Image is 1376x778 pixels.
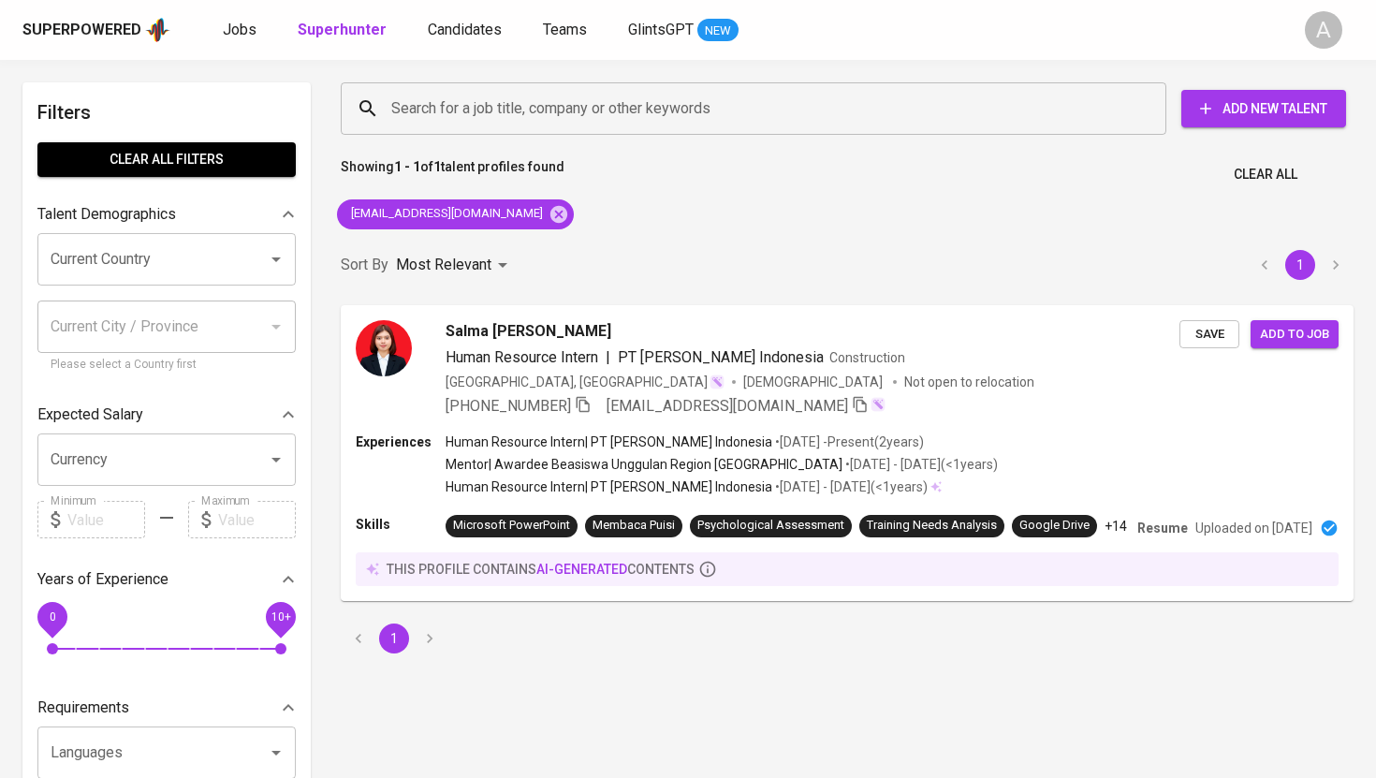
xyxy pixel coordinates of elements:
[1226,157,1305,192] button: Clear All
[829,350,905,365] span: Construction
[428,21,502,38] span: Candidates
[772,477,928,496] p: • [DATE] - [DATE] ( <1 years )
[543,19,591,42] a: Teams
[356,515,446,534] p: Skills
[697,22,739,40] span: NEW
[263,740,289,766] button: Open
[387,560,695,579] p: this profile contains contents
[37,568,168,591] p: Years of Experience
[37,142,296,177] button: Clear All filters
[446,397,571,415] span: [PHONE_NUMBER]
[446,477,772,496] p: Human Resource Intern | PT [PERSON_NAME] Indonesia
[842,455,998,474] p: • [DATE] - [DATE] ( <1 years )
[453,517,570,535] div: Microsoft PowerPoint
[1181,90,1346,127] button: Add New Talent
[628,19,739,42] a: GlintsGPT NEW
[543,21,587,38] span: Teams
[1234,163,1297,186] span: Clear All
[1305,11,1342,49] div: A
[593,517,675,535] div: Membaca Puisi
[37,689,296,727] div: Requirements
[341,305,1354,601] a: Salma [PERSON_NAME]Human Resource Intern|PT [PERSON_NAME] IndonesiaConstruction[GEOGRAPHIC_DATA],...
[356,320,412,376] img: 1e04689315880da8267d703ddc0ef6c4.jpeg
[433,159,441,174] b: 1
[337,205,554,223] span: [EMAIL_ADDRESS][DOMAIN_NAME]
[1137,519,1188,537] p: Resume
[223,21,256,38] span: Jobs
[298,19,390,42] a: Superhunter
[1179,320,1239,349] button: Save
[51,356,283,374] p: Please select a Country first
[271,610,290,624] span: 10+
[710,374,725,389] img: magic_wand.svg
[394,159,420,174] b: 1 - 1
[446,455,842,474] p: Mentor | Awardee Beasiswa Unggulan Region [GEOGRAPHIC_DATA]
[37,203,176,226] p: Talent Demographics
[145,16,170,44] img: app logo
[396,254,491,276] p: Most Relevant
[446,320,611,343] span: Salma [PERSON_NAME]
[743,373,886,391] span: [DEMOGRAPHIC_DATA]
[1251,320,1339,349] button: Add to job
[37,97,296,127] h6: Filters
[37,396,296,433] div: Expected Salary
[1285,250,1315,280] button: page 1
[341,254,388,276] p: Sort By
[446,373,725,391] div: [GEOGRAPHIC_DATA], [GEOGRAPHIC_DATA]
[607,397,848,415] span: [EMAIL_ADDRESS][DOMAIN_NAME]
[628,21,694,38] span: GlintsGPT
[697,517,844,535] div: Psychological Assessment
[867,517,997,535] div: Training Needs Analysis
[396,248,514,283] div: Most Relevant
[337,199,574,229] div: [EMAIL_ADDRESS][DOMAIN_NAME]
[52,148,281,171] span: Clear All filters
[37,697,129,719] p: Requirements
[446,433,772,451] p: Human Resource Intern | PT [PERSON_NAME] Indonesia
[263,447,289,473] button: Open
[618,348,824,366] span: PT [PERSON_NAME] Indonesia
[904,373,1034,391] p: Not open to relocation
[772,433,924,451] p: • [DATE] - Present ( 2 years )
[428,19,505,42] a: Candidates
[37,404,143,426] p: Expected Salary
[1019,517,1090,535] div: Google Drive
[341,624,447,653] nav: pagination navigation
[298,21,387,38] b: Superhunter
[606,346,610,369] span: |
[22,16,170,44] a: Superpoweredapp logo
[1189,324,1230,345] span: Save
[1105,517,1127,536] p: +14
[536,562,627,577] span: AI-generated
[341,157,564,192] p: Showing of talent profiles found
[67,501,145,538] input: Value
[263,246,289,272] button: Open
[356,433,446,451] p: Experiences
[218,501,296,538] input: Value
[379,624,409,653] button: page 1
[49,610,55,624] span: 0
[446,348,598,366] span: Human Resource Intern
[1247,250,1354,280] nav: pagination navigation
[1195,519,1312,537] p: Uploaded on [DATE]
[1196,97,1331,121] span: Add New Talent
[22,20,141,41] div: Superpowered
[223,19,260,42] a: Jobs
[37,196,296,233] div: Talent Demographics
[1260,324,1329,345] span: Add to job
[871,397,886,412] img: magic_wand.svg
[37,561,296,598] div: Years of Experience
